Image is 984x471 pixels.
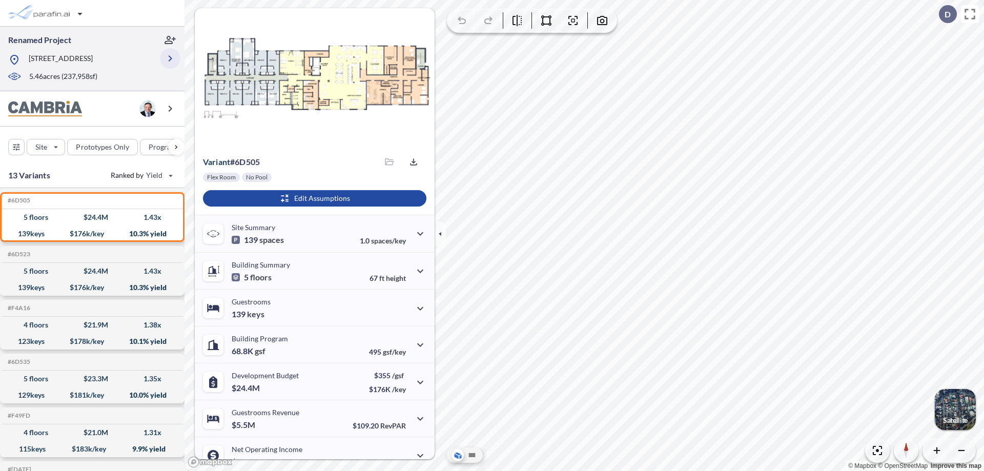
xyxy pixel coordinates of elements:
span: /key [392,385,406,394]
button: Ranked by Yield [102,167,179,183]
p: 67 [370,274,406,282]
img: BrandImage [8,101,82,117]
span: /gsf [392,371,404,380]
p: 13 Variants [8,169,50,181]
span: gsf/key [383,347,406,356]
p: Site Summary [232,223,275,232]
p: $5.5M [232,420,257,430]
p: $109.20 [353,421,406,430]
button: Switcher ImageSatellite [935,389,976,430]
span: ft [379,274,384,282]
button: Aerial View [452,449,464,461]
p: Site [35,142,47,152]
p: Edit Assumptions [294,193,350,203]
p: No Pool [246,173,268,181]
p: 5.46 acres ( 237,958 sf) [29,71,97,83]
p: 495 [369,347,406,356]
a: Improve this map [931,462,981,469]
a: Mapbox [848,462,876,469]
p: [STREET_ADDRESS] [29,53,93,66]
button: Site [27,139,65,155]
p: 139 [232,309,264,319]
button: Prototypes Only [67,139,138,155]
p: Guestrooms Revenue [232,408,299,417]
h5: Click to copy the code [6,412,30,419]
p: 1.0 [360,236,406,245]
a: OpenStreetMap [878,462,928,469]
p: $2.5M [232,457,257,467]
span: gsf [255,346,265,356]
button: Site Plan [466,449,478,461]
span: margin [383,458,406,467]
p: Flex Room [207,173,236,181]
p: Building Program [232,334,288,343]
h5: Click to copy the code [6,197,30,204]
p: # 6d505 [203,157,260,167]
span: keys [247,309,264,319]
p: $24.4M [232,383,261,393]
img: user logo [139,100,156,117]
p: Development Budget [232,371,299,380]
h5: Click to copy the code [6,251,30,258]
h5: Click to copy the code [6,358,30,365]
p: Building Summary [232,260,290,269]
h5: Click to copy the code [6,304,30,312]
p: D [945,10,951,19]
p: 68.8K [232,346,265,356]
span: RevPAR [380,421,406,430]
p: Guestrooms [232,297,271,306]
p: Renamed Project [8,34,71,46]
p: 139 [232,235,284,245]
button: Edit Assumptions [203,190,426,207]
button: Program [140,139,195,155]
p: 5 [232,272,272,282]
p: $355 [369,371,406,380]
img: Switcher Image [935,389,976,430]
a: Mapbox homepage [188,456,233,468]
span: height [386,274,406,282]
p: $176K [369,385,406,394]
p: 45.0% [362,458,406,467]
p: Net Operating Income [232,445,302,454]
p: Program [149,142,177,152]
span: Variant [203,157,230,167]
span: spaces/key [371,236,406,245]
p: Prototypes Only [76,142,129,152]
span: Yield [146,170,163,180]
p: Satellite [943,416,968,424]
span: spaces [259,235,284,245]
span: floors [250,272,272,282]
